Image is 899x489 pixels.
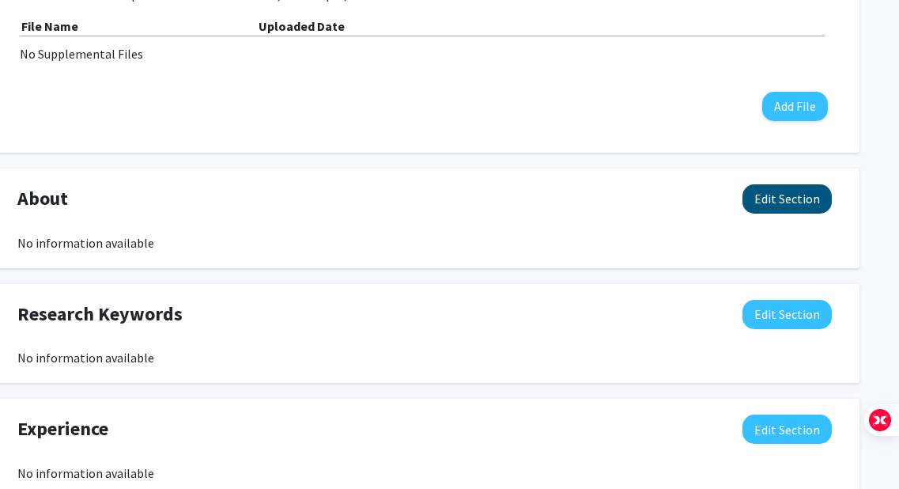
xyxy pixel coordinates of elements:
[17,184,68,213] span: About
[17,233,832,252] div: No information available
[17,348,832,367] div: No information available
[742,300,832,329] button: Edit Research Keywords
[17,415,108,443] span: Experience
[742,184,832,214] button: Edit About
[20,44,829,63] div: No Supplemental Files
[259,18,345,34] b: Uploaded Date
[742,415,832,444] button: Edit Experience
[17,300,183,328] span: Research Keywords
[21,18,78,34] b: File Name
[762,92,828,121] button: Add File
[17,464,832,483] div: No information available
[12,418,67,477] iframe: Chat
